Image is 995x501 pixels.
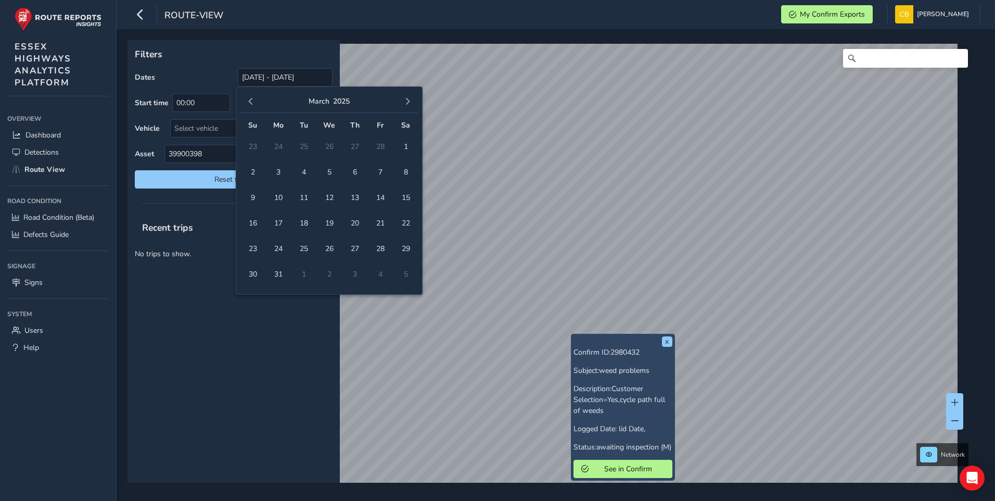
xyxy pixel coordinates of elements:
p: Description: [573,383,672,416]
button: x [662,336,672,347]
span: Network [941,450,965,459]
canvas: Map [131,44,958,495]
label: Vehicle [135,123,160,133]
button: 2025 [333,96,350,106]
span: Customer Selection=Yes,cycle path full of weeds [573,384,665,416]
span: 1 [397,137,415,156]
span: 4 [295,163,313,181]
button: [PERSON_NAME] [895,5,973,23]
div: Overview [7,111,109,127]
span: 10 [269,189,287,207]
span: 30 [244,265,262,283]
p: Logged Date: [573,423,672,434]
span: awaiting inspection (M) [596,442,671,452]
span: 19 [320,214,338,232]
span: 14 [371,189,389,207]
span: Sa [401,120,410,130]
span: 31 [269,265,287,283]
span: 3 [269,163,287,181]
span: 16 [244,214,262,232]
span: 11 [295,189,313,207]
span: 20 [346,214,364,232]
span: Dashboard [25,130,61,140]
span: Defects Guide [23,230,69,240]
span: 23 [244,240,262,258]
span: Mo [273,120,284,130]
span: 21 [371,214,389,232]
span: 24 [269,240,287,258]
input: Search [843,49,968,68]
span: Th [350,120,360,130]
span: Signs [24,278,43,287]
button: Reset filters [135,170,333,189]
a: Detections [7,144,109,161]
span: route-view [164,9,223,23]
img: rr logo [15,7,101,31]
span: Help [23,343,39,353]
span: Reset filters [143,174,325,184]
span: 2980432 [610,347,640,357]
span: Road Condition (Beta) [23,212,94,222]
div: Road Condition [7,193,109,209]
span: 39900398 [165,145,315,162]
span: Route View [24,165,65,174]
span: We [323,120,335,130]
span: 17 [269,214,287,232]
a: Users [7,322,109,339]
span: 22 [397,214,415,232]
img: diamond-layout [895,5,913,23]
a: Route View [7,161,109,178]
span: See in Confirm [592,464,665,474]
a: Signs [7,274,109,291]
span: Users [24,325,43,335]
span: 25 [295,240,313,258]
span: Tu [300,120,308,130]
span: My Confirm Exports [800,9,865,19]
span: weed problems [599,366,649,375]
p: Confirm ID: [573,347,672,358]
p: Status: [573,442,672,453]
button: March [309,96,329,106]
span: 2 [244,163,262,181]
span: 13 [346,189,364,207]
span: 5 [320,163,338,181]
a: Defects Guide [7,226,109,243]
p: No trips to show. [127,241,340,267]
span: Su [248,120,257,130]
span: [PERSON_NAME] [917,5,969,23]
span: 12 [320,189,338,207]
label: Dates [135,72,155,82]
div: Signage [7,258,109,274]
span: 28 [371,240,389,258]
span: 9 [244,189,262,207]
button: See in Confirm [573,460,672,478]
label: Asset [135,149,154,159]
span: Fr [377,120,384,130]
p: Filters [135,47,333,61]
label: Start time [135,98,169,108]
span: lid Date, [619,424,645,434]
div: System [7,306,109,322]
span: 27 [346,240,364,258]
span: 8 [397,163,415,181]
a: Dashboard [7,127,109,144]
span: 15 [397,189,415,207]
span: Detections [24,147,59,157]
span: 6 [346,163,364,181]
span: 29 [397,240,415,258]
span: 7 [371,163,389,181]
span: ESSEX HIGHWAYS ANALYTICS PLATFORM [15,41,71,89]
span: Recent trips [135,214,200,241]
span: 26 [320,240,338,258]
button: My Confirm Exports [781,5,873,23]
a: Help [7,339,109,356]
div: Open Intercom Messenger [960,466,985,491]
p: Subject: [573,365,672,376]
a: Road Condition (Beta) [7,209,109,226]
span: 18 [295,214,313,232]
div: Select vehicle [171,120,315,137]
